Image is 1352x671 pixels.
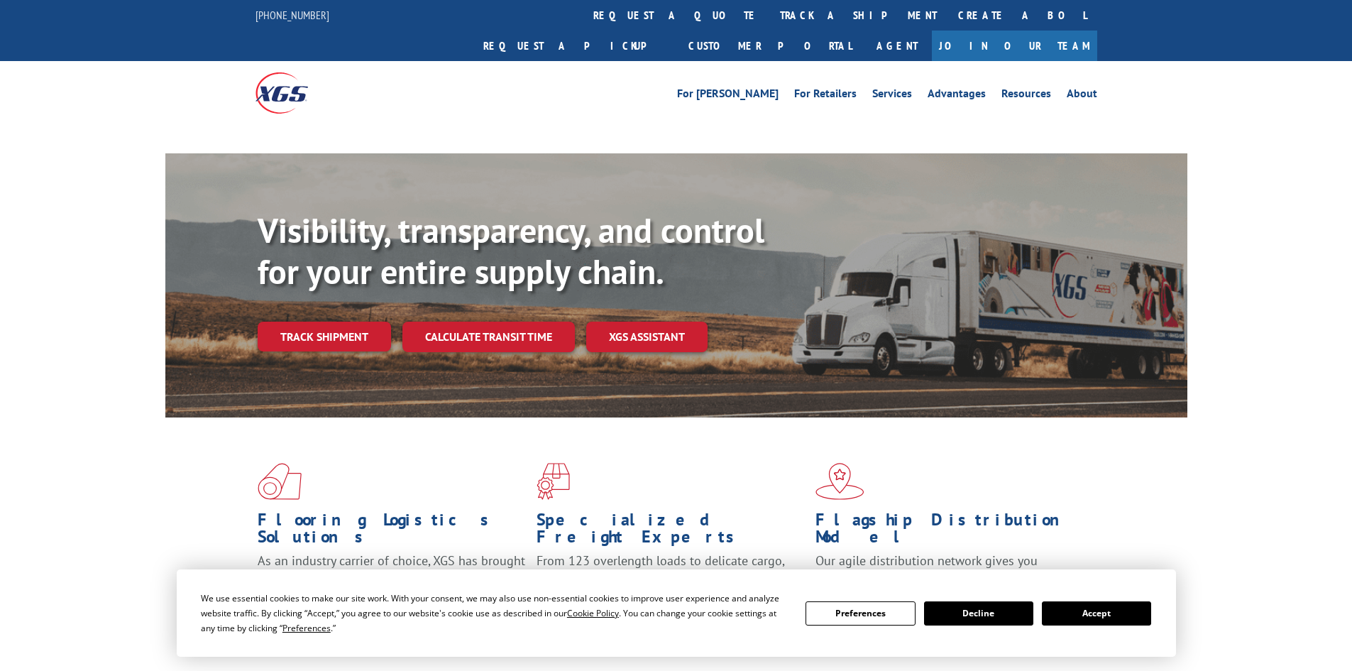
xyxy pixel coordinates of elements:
a: Track shipment [258,322,391,351]
a: Customer Portal [678,31,862,61]
img: xgs-icon-total-supply-chain-intelligence-red [258,463,302,500]
button: Preferences [806,601,915,626]
div: We use essential cookies to make our site work. With your consent, we may also use non-essential ... [201,591,788,635]
h1: Specialized Freight Experts [537,511,805,552]
h1: Flooring Logistics Solutions [258,511,526,552]
a: About [1067,88,1097,104]
button: Accept [1042,601,1151,626]
span: Our agile distribution network gives you nationwide inventory management on demand. [815,552,1077,586]
b: Visibility, transparency, and control for your entire supply chain. [258,208,764,293]
span: As an industry carrier of choice, XGS has brought innovation and dedication to flooring logistics... [258,552,525,603]
a: Advantages [928,88,986,104]
a: For [PERSON_NAME] [677,88,779,104]
img: xgs-icon-flagship-distribution-model-red [815,463,864,500]
a: [PHONE_NUMBER] [255,8,329,22]
a: Join Our Team [932,31,1097,61]
a: Agent [862,31,932,61]
a: Calculate transit time [402,322,575,352]
a: XGS ASSISTANT [586,322,708,352]
a: Resources [1001,88,1051,104]
a: Request a pickup [473,31,678,61]
span: Preferences [282,622,331,634]
span: Cookie Policy [567,607,619,619]
p: From 123 overlength loads to delicate cargo, our experienced staff knows the best way to move you... [537,552,805,616]
img: xgs-icon-focused-on-flooring-red [537,463,570,500]
div: Cookie Consent Prompt [177,569,1176,657]
button: Decline [924,601,1033,626]
a: Services [872,88,912,104]
a: For Retailers [794,88,857,104]
h1: Flagship Distribution Model [815,511,1084,552]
